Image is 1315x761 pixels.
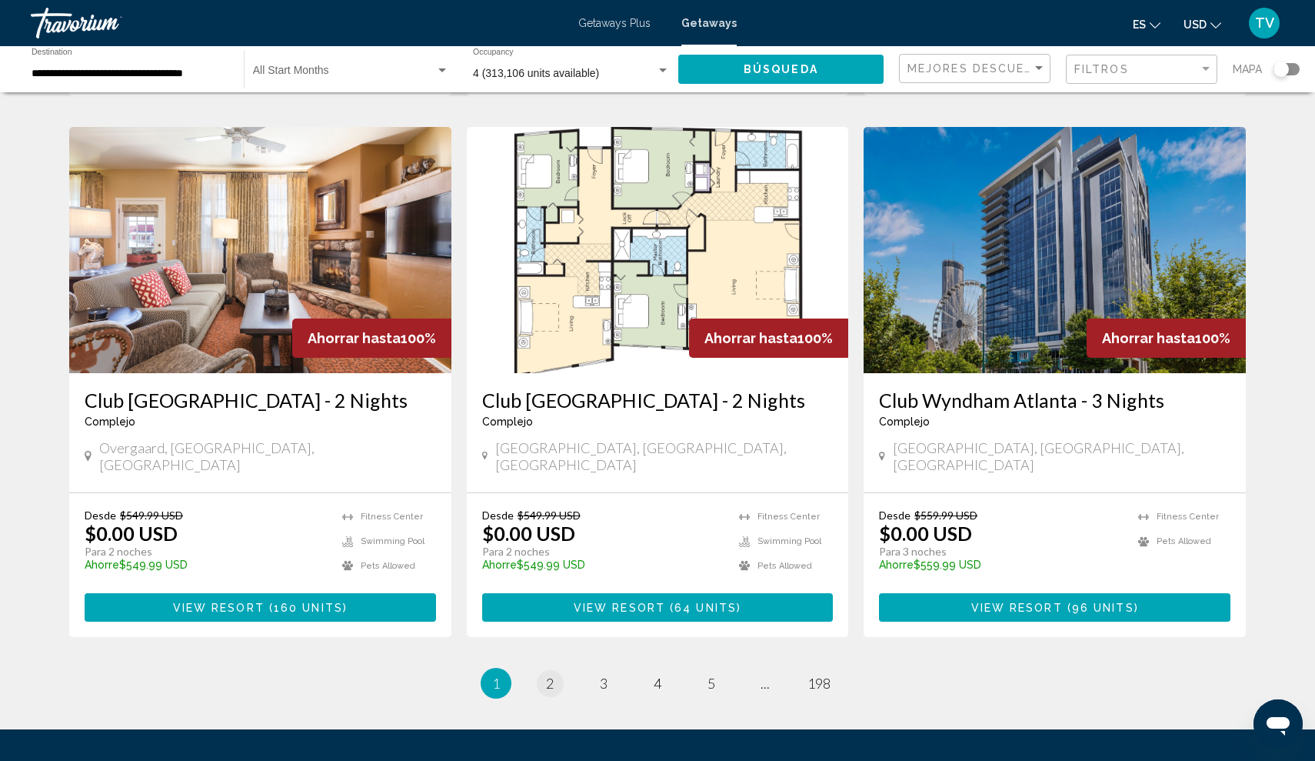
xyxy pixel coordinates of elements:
[757,561,812,571] span: Pets Allowed
[292,319,451,358] div: 100%
[665,602,741,614] span: ( )
[492,675,500,692] span: 1
[69,668,1246,699] ul: Pagination
[482,545,724,559] p: Para 2 noches
[761,675,770,692] span: ...
[473,67,599,79] span: 4 (313,106 units available)
[1072,602,1134,614] span: 96 units
[274,602,343,614] span: 160 units
[120,509,183,522] span: $549.99 USD
[69,127,451,373] img: 6445I01X.jpg
[1087,319,1246,358] div: 100%
[1244,7,1284,39] button: User Menu
[1253,699,1303,749] iframe: Botón para iniciar la ventana de mensajería
[361,561,415,571] span: Pets Allowed
[308,330,401,346] span: Ahorrar hasta
[85,416,135,428] span: Complejo
[1255,15,1274,31] span: TV
[85,509,116,522] span: Desde
[173,602,265,614] span: View Resort
[546,675,554,692] span: 2
[879,559,1123,571] p: $559.99 USD
[482,559,517,571] span: Ahorre
[879,522,972,545] p: $0.00 USD
[1066,54,1217,85] button: Filter
[1102,330,1195,346] span: Ahorrar hasta
[482,522,575,545] p: $0.00 USD
[879,545,1123,559] p: Para 3 noches
[600,675,608,692] span: 3
[1157,536,1211,546] span: Pets Allowed
[85,559,119,571] span: Ahorre
[1233,58,1262,80] span: Mapa
[85,389,436,412] a: Club [GEOGRAPHIC_DATA] - 2 Nights
[674,602,737,614] span: 64 units
[879,559,914,571] span: Ahorre
[914,509,977,522] span: $559.99 USD
[678,55,884,83] button: Búsqueda
[893,439,1230,473] span: [GEOGRAPHIC_DATA], [GEOGRAPHIC_DATA], [GEOGRAPHIC_DATA]
[482,389,834,412] a: Club [GEOGRAPHIC_DATA] - 2 Nights
[482,593,834,622] button: View Resort(64 units)
[1183,18,1207,31] span: USD
[265,602,348,614] span: ( )
[907,62,1062,75] span: Mejores descuentos
[907,62,1046,75] mat-select: Sort by
[482,509,514,522] span: Desde
[85,559,327,571] p: $549.99 USD
[744,64,818,76] span: Búsqueda
[574,602,665,614] span: View Resort
[689,319,848,358] div: 100%
[518,509,581,522] span: $549.99 USD
[681,17,737,29] a: Getaways
[1133,13,1160,35] button: Change language
[578,17,651,29] a: Getaways Plus
[482,416,533,428] span: Complejo
[482,559,724,571] p: $549.99 USD
[707,675,715,692] span: 5
[495,439,833,473] span: [GEOGRAPHIC_DATA], [GEOGRAPHIC_DATA], [GEOGRAPHIC_DATA]
[1063,602,1139,614] span: ( )
[1133,18,1146,31] span: es
[31,8,563,38] a: Travorium
[99,439,435,473] span: Overgaard, [GEOGRAPHIC_DATA], [GEOGRAPHIC_DATA]
[85,593,436,622] button: View Resort(160 units)
[1074,63,1129,75] span: Filtros
[879,593,1230,622] button: View Resort(96 units)
[85,522,178,545] p: $0.00 USD
[971,602,1063,614] span: View Resort
[704,330,797,346] span: Ahorrar hasta
[807,675,831,692] span: 198
[361,536,424,546] span: Swimming Pool
[879,509,911,522] span: Desde
[864,127,1246,373] img: DY02E01X.jpg
[757,536,821,546] span: Swimming Pool
[361,512,423,522] span: Fitness Center
[757,512,820,522] span: Fitness Center
[1157,512,1219,522] span: Fitness Center
[467,127,849,373] img: 3990F01X.jpg
[1183,13,1221,35] button: Change currency
[85,545,327,559] p: Para 2 noches
[654,675,661,692] span: 4
[879,416,930,428] span: Complejo
[879,389,1230,412] a: Club Wyndham Atlanta - 3 Nights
